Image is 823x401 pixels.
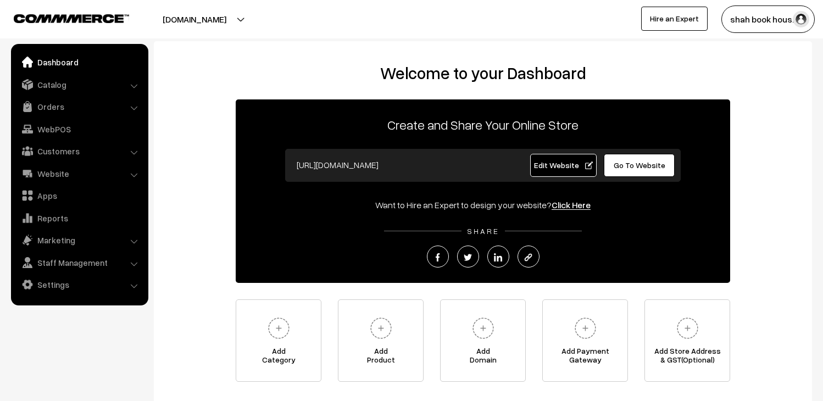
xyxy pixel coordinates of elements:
span: Add Store Address & GST(Optional) [645,347,730,369]
span: Add Domain [441,347,525,369]
button: [DOMAIN_NAME] [124,5,265,33]
div: Want to Hire an Expert to design your website? [236,198,730,211]
img: plus.svg [672,313,703,343]
img: user [793,11,809,27]
a: Orders [14,97,144,116]
a: Customers [14,141,144,161]
a: Click Here [552,199,591,210]
a: Apps [14,186,144,205]
a: Hire an Expert [641,7,708,31]
span: Go To Website [614,160,665,170]
img: plus.svg [468,313,498,343]
a: Edit Website [530,154,597,177]
a: AddDomain [440,299,526,382]
button: shah book hous… [721,5,815,33]
a: Dashboard [14,52,144,72]
a: Website [14,164,144,183]
h2: Welcome to your Dashboard [165,63,801,83]
a: Settings [14,275,144,294]
img: plus.svg [366,313,396,343]
a: Marketing [14,230,144,250]
span: Add Payment Gateway [543,347,627,369]
a: Go To Website [604,154,675,177]
a: AddProduct [338,299,424,382]
a: COMMMERCE [14,11,110,24]
p: Create and Share Your Online Store [236,115,730,135]
img: plus.svg [264,313,294,343]
img: COMMMERCE [14,14,129,23]
span: Add Category [236,347,321,369]
a: Reports [14,208,144,228]
a: Staff Management [14,253,144,272]
a: WebPOS [14,119,144,139]
span: Edit Website [534,160,593,170]
img: plus.svg [570,313,600,343]
span: Add Product [338,347,423,369]
span: SHARE [461,226,505,236]
a: Catalog [14,75,144,94]
a: AddCategory [236,299,321,382]
a: Add PaymentGateway [542,299,628,382]
a: Add Store Address& GST(Optional) [644,299,730,382]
